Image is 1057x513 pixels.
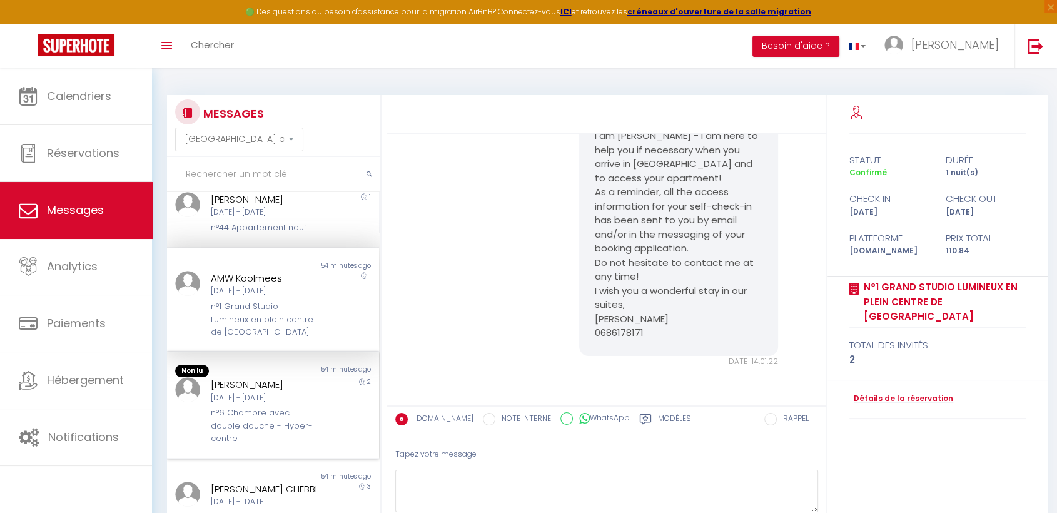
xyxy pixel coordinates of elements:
div: n°6 Chambre avec double douche - Hyper-centre [211,407,318,445]
span: Réservations [47,145,119,161]
div: [DATE] - [DATE] [211,285,318,297]
img: ... [884,36,903,54]
input: Rechercher un mot clé [167,157,380,192]
div: n°1 Grand Studio Lumineux en plein centre de [GEOGRAPHIC_DATA] [211,300,318,338]
div: [PERSON_NAME] [211,192,318,207]
div: [DATE] 14:01:22 [579,356,778,368]
div: check out [938,191,1034,206]
span: 2 [367,377,371,387]
div: [PERSON_NAME] CHEBBI [211,482,318,497]
label: Modèles [658,413,691,429]
label: NOTE INTERNE [495,413,551,427]
span: Confirmé [849,167,887,178]
div: Plateforme [841,231,938,246]
div: 110.84 [938,245,1034,257]
img: logout [1028,38,1043,54]
a: créneaux d'ouverture de la salle migration [627,6,811,17]
img: ... [175,377,200,402]
div: [PERSON_NAME] [211,377,318,392]
div: Prix total [938,231,1034,246]
div: [DATE] - [DATE] [211,392,318,404]
div: check in [841,191,938,206]
a: Détails de la réservation [849,393,953,405]
div: n°44 Appartement neuf [211,221,318,234]
span: 1 [369,192,371,201]
div: durée [938,153,1034,168]
pre: Hello [PERSON_NAME], I am [PERSON_NAME] - I am here to help you if necessary when you arrive in [... [595,115,762,340]
h3: MESSAGES [200,99,264,128]
img: Super Booking [38,34,114,56]
button: Besoin d'aide ? [752,36,839,57]
span: Messages [47,202,104,218]
label: [DOMAIN_NAME] [408,413,473,427]
div: 54 minutes ago [273,365,380,377]
img: ... [175,482,200,507]
a: ICI [560,6,572,17]
div: AMW Koolmees [211,271,318,286]
label: RAPPEL [777,413,809,427]
span: [PERSON_NAME] [911,37,999,53]
div: 1 nuit(s) [938,167,1034,179]
div: 54 minutes ago [273,261,380,271]
div: [DATE] [938,206,1034,218]
span: 3 [367,482,371,491]
div: [DATE] - [DATE] [211,206,318,218]
span: Chercher [191,38,234,51]
a: n°1 Grand Studio Lumineux en plein centre de [GEOGRAPHIC_DATA] [859,280,1026,324]
div: [DOMAIN_NAME] [841,245,938,257]
img: ... [175,192,200,217]
span: Analytics [47,258,98,274]
span: 1 [369,271,371,280]
button: Ouvrir le widget de chat LiveChat [10,5,48,43]
span: Hébergement [47,372,124,388]
div: 2 [849,352,1026,367]
a: Chercher [181,24,243,68]
div: total des invités [849,338,1026,353]
div: [DATE] [841,206,938,218]
span: Paiements [47,315,106,331]
span: Calendriers [47,88,111,104]
label: WhatsApp [573,412,630,426]
div: [DATE] - [DATE] [211,496,318,508]
img: ... [175,271,200,296]
div: statut [841,153,938,168]
div: Tapez votre message [395,439,818,470]
span: Non lu [175,365,209,377]
span: Notifications [48,429,119,445]
a: ... [PERSON_NAME] [875,24,1014,68]
div: 54 minutes ago [273,472,380,482]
